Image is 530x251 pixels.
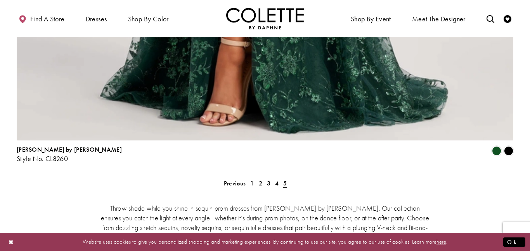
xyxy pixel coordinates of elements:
[273,178,281,189] a: 4
[224,179,246,187] span: Previous
[503,237,525,247] button: Submit Dialog
[256,178,265,189] a: 2
[283,179,287,187] span: 5
[17,146,122,163] div: Colette by Daphne Style No. CL8260
[436,238,446,246] a: here
[349,8,393,29] span: Shop By Event
[226,8,304,29] img: Colette by Daphne
[30,15,65,23] span: Find a store
[504,146,513,156] i: Black
[126,8,171,29] span: Shop by color
[84,8,109,29] span: Dresses
[250,179,254,187] span: 1
[502,8,513,29] a: Check Wishlist
[128,15,169,23] span: Shop by color
[226,8,304,29] a: Visit Home Page
[259,179,262,187] span: 2
[265,178,273,189] a: 3
[410,8,468,29] a: Meet the designer
[17,8,66,29] a: Find a store
[222,178,248,189] a: Prev Page
[248,178,256,189] a: 1
[56,237,474,247] p: Website uses cookies to give you personalized shopping and marketing experiences. By continuing t...
[351,15,391,23] span: Shop By Event
[275,179,279,187] span: 4
[267,179,270,187] span: 3
[5,235,18,249] button: Close Dialog
[412,15,466,23] span: Meet the designer
[17,154,68,163] span: Style No. CL8260
[485,8,496,29] a: Toggle search
[17,145,122,154] span: [PERSON_NAME] by [PERSON_NAME]
[492,146,501,156] i: Evergreen
[281,178,289,189] span: Current page
[86,15,107,23] span: Dresses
